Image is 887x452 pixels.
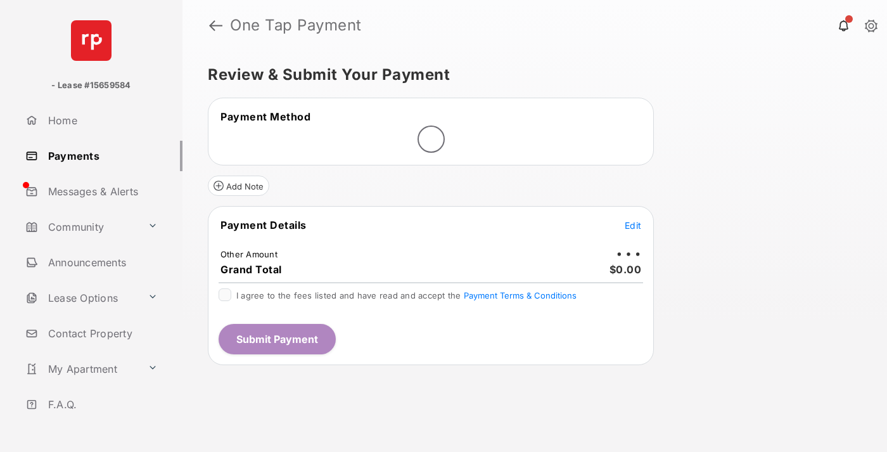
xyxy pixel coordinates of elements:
strong: One Tap Payment [230,18,362,33]
h5: Review & Submit Your Payment [208,67,852,82]
a: F.A.Q. [20,389,182,420]
a: Home [20,105,182,136]
a: Community [20,212,143,242]
a: Messages & Alerts [20,176,182,207]
span: Payment Details [220,219,307,231]
a: Payments [20,141,182,171]
span: I agree to the fees listed and have read and accept the [236,290,577,300]
span: $0.00 [609,263,642,276]
a: Announcements [20,247,182,278]
img: svg+xml;base64,PHN2ZyB4bWxucz0iaHR0cDovL3d3dy53My5vcmcvMjAwMC9zdmciIHdpZHRoPSI2NCIgaGVpZ2h0PSI2NC... [71,20,112,61]
button: I agree to the fees listed and have read and accept the [464,290,577,300]
span: Edit [625,220,641,231]
a: Lease Options [20,283,143,313]
span: Grand Total [220,263,282,276]
button: Edit [625,219,641,231]
p: - Lease #15659584 [51,79,131,92]
span: Payment Method [220,110,310,123]
button: Submit Payment [219,324,336,354]
button: Add Note [208,176,269,196]
a: Contact Property [20,318,182,349]
td: Other Amount [220,249,278,260]
a: My Apartment [20,354,143,384]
